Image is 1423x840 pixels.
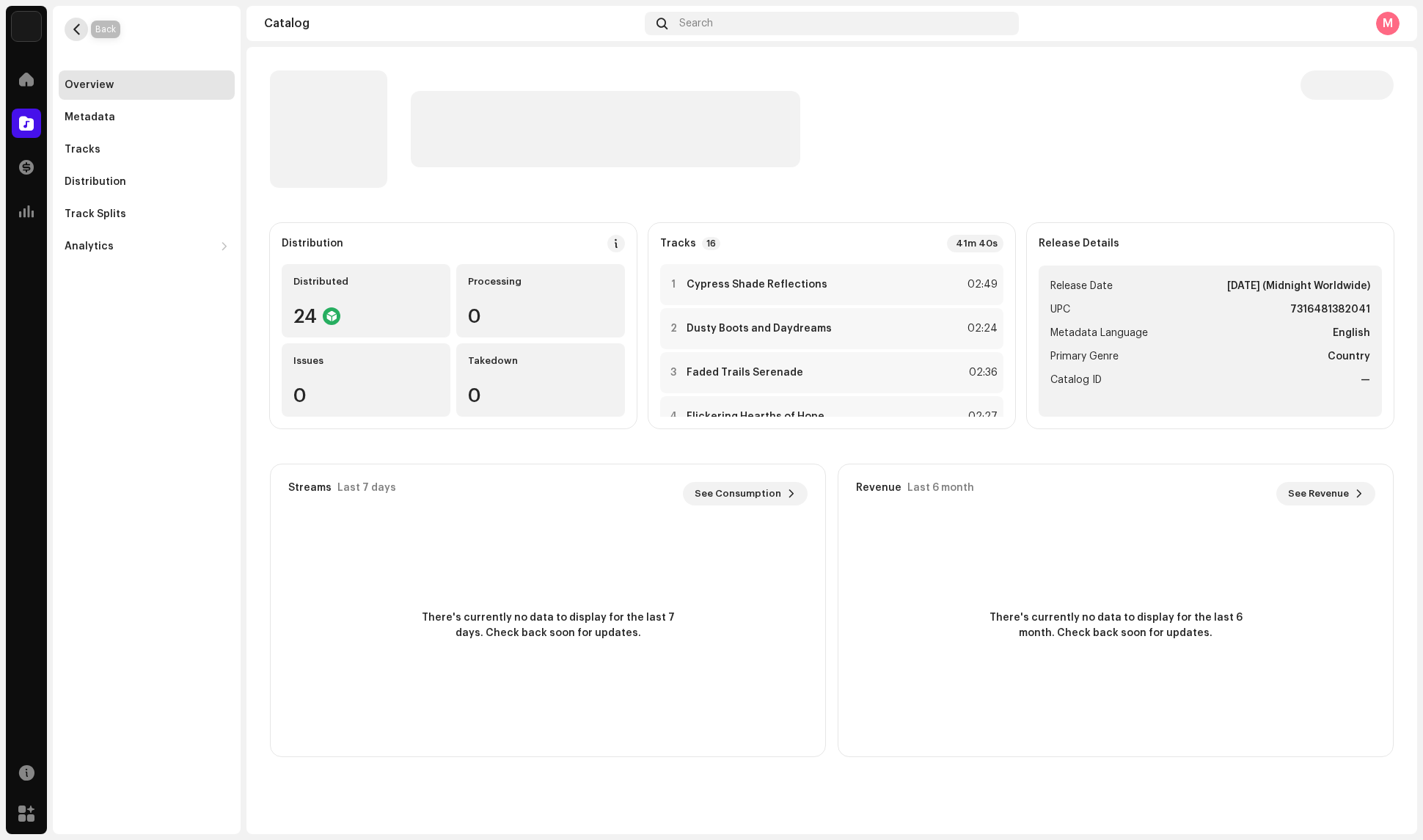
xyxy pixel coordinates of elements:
[907,482,974,494] div: Last 6 month
[468,355,613,367] div: Takedown
[65,241,114,252] div: Analytics
[683,482,808,505] button: See Consumption
[59,200,235,229] re-m-nav-item: Track Splits
[65,144,100,156] div: Tracks
[12,12,41,41] img: c1aec8e0-cc53-42f4-96df-0a0a8a61c953
[687,323,832,335] strong: Dusty Boots and Daydreams
[965,320,998,337] div: 02:24
[1333,324,1370,342] strong: English
[702,237,720,250] p-badge: 16
[1328,348,1370,365] strong: Country
[695,479,781,508] span: See Consumption
[856,482,901,494] div: Revenue
[59,167,235,197] re-m-nav-item: Distribution
[264,18,639,29] div: Catalog
[1276,482,1375,505] button: See Revenue
[965,364,998,381] div: 02:36
[1376,12,1400,35] div: M
[1290,301,1370,318] strong: 7316481382041
[687,367,803,379] strong: Faded Trails Serenade
[1288,479,1349,508] span: See Revenue
[984,610,1248,641] span: There's currently no data to display for the last 6 month. Check back soon for updates.
[965,408,998,426] div: 02:27
[337,482,396,494] div: Last 7 days
[59,103,235,132] re-m-nav-item: Metadata
[1050,371,1102,389] span: Catalog ID
[679,18,713,29] span: Search
[468,276,613,288] div: Processing
[59,232,235,261] re-m-nav-dropdown: Analytics
[660,238,696,249] strong: Tracks
[1361,371,1370,389] strong: —
[965,276,998,293] div: 02:49
[1050,348,1119,365] span: Primary Genre
[293,276,439,288] div: Distributed
[1050,324,1148,342] span: Metadata Language
[687,411,824,423] strong: Flickering Hearths of Hope
[1039,238,1119,249] strong: Release Details
[288,482,332,494] div: Streams
[59,70,235,100] re-m-nav-item: Overview
[59,135,235,164] re-m-nav-item: Tracks
[416,610,680,641] span: There's currently no data to display for the last 7 days. Check back soon for updates.
[1050,277,1113,295] span: Release Date
[687,279,827,291] strong: Cypress Shade Reflections
[282,238,343,249] div: Distribution
[947,235,1003,252] div: 41m 40s
[293,355,439,367] div: Issues
[65,112,115,123] div: Metadata
[65,176,126,188] div: Distribution
[1050,301,1070,318] span: UPC
[1227,277,1370,295] strong: [DATE] (Midnight Worldwide)
[65,79,114,91] div: Overview
[65,208,126,220] div: Track Splits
